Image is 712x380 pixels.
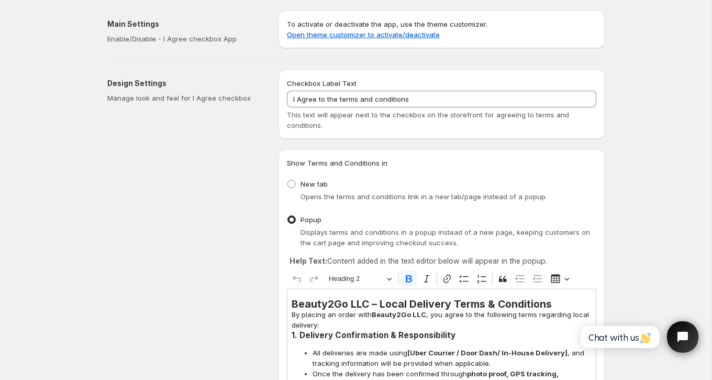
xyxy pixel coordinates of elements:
[287,30,440,39] a: Open theme customizer to activate/deactivate
[301,215,321,224] span: Popup
[292,309,592,330] p: By placing an order with , you agree to the following terms regarding local delivery:
[324,271,396,287] button: Heading 2, Heading
[107,19,262,29] h2: Main Settings
[287,111,569,129] span: This text will appear next to the checkbox on the storefront for agreeing to terms and conditions.
[313,348,592,368] span: All deliveries are made using , and tracking information will be provided when applicable.
[287,19,596,40] p: To activate or deactivate the app, use the theme customizer.
[290,256,327,265] strong: Help Text:
[569,312,707,362] iframe: Tidio Chat
[287,79,357,88] span: Checkbox Label Text
[107,93,262,103] p: Manage look and feel for I Agree checkbox
[292,330,455,340] strong: 1. Delivery Confirmation & Responsibility
[301,228,590,247] span: Displays terms and conditions in a popup instead of a new page, keeping customers on the cart pag...
[287,159,387,167] span: Show Terms and Conditions in
[107,78,262,89] h2: Design Settings
[301,192,547,201] span: Opens the terms and conditions link in a new tab/page instead of a popup.
[301,180,328,188] span: New tab
[329,273,383,285] span: Heading 2
[292,298,552,310] strong: Beauty2Go LLC – Local Delivery Terms & Conditions
[107,34,262,44] p: Enable/Disable - I Agree checkbox App
[372,310,426,319] strong: Beauty2Go LLC
[290,256,594,266] p: Content added in the text editor below will appear in the popup.
[407,349,568,357] strong: [Uber Courier / Door Dash/ In-House Delivery]
[287,269,596,289] div: Editor toolbar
